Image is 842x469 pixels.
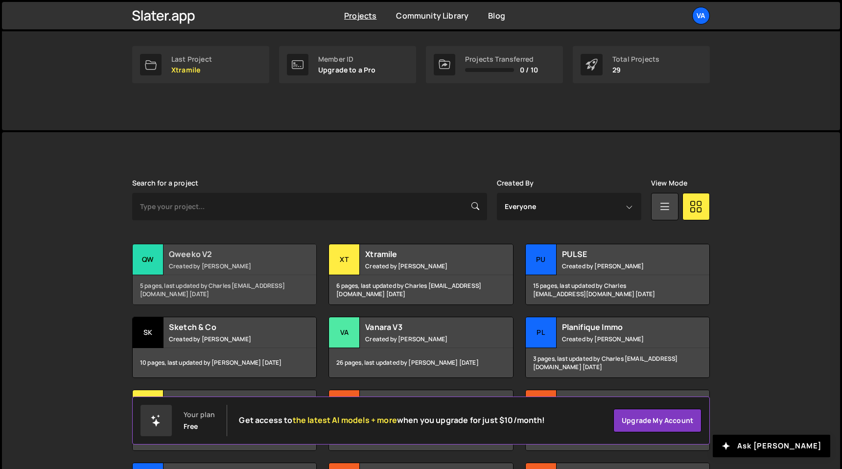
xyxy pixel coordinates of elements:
[328,244,513,305] a: Xt Xtramile Created by [PERSON_NAME] 6 pages, last updated by Charles [EMAIL_ADDRESS][DOMAIN_NAME...
[365,322,483,332] h2: Vanara V3
[525,317,710,378] a: Pl Planifique Immo Created by [PERSON_NAME] 3 pages, last updated by Charles [EMAIL_ADDRESS][DOMA...
[562,249,680,259] h2: PULSE
[329,275,513,305] div: 6 pages, last updated by Charles [EMAIL_ADDRESS][DOMAIN_NAME] [DATE]
[562,322,680,332] h2: Planifique Immo
[169,262,287,270] small: Created by [PERSON_NAME]
[329,348,513,377] div: 26 pages, last updated by [PERSON_NAME] [DATE]
[497,179,534,187] label: Created By
[239,416,545,425] h2: Get access to when you upgrade for just $10/month!
[133,244,164,275] div: Qw
[132,317,317,378] a: Sk Sketch & Co Created by [PERSON_NAME] 10 pages, last updated by [PERSON_NAME] [DATE]
[526,348,709,377] div: 3 pages, last updated by Charles [EMAIL_ADDRESS][DOMAIN_NAME] [DATE]
[184,411,215,419] div: Your plan
[293,415,397,425] span: the latest AI models + more
[329,317,360,348] div: Va
[526,317,557,348] div: Pl
[329,390,360,421] div: Dr
[132,193,487,220] input: Type your project...
[651,179,687,187] label: View Mode
[328,317,513,378] a: Va Vanara V3 Created by [PERSON_NAME] 26 pages, last updated by [PERSON_NAME] [DATE]
[396,10,468,21] a: Community Library
[365,395,483,405] h2: Drink A Flower
[133,390,164,421] div: TH
[329,244,360,275] div: Xt
[488,10,505,21] a: Blog
[525,244,710,305] a: PU PULSE Created by [PERSON_NAME] 15 pages, last updated by Charles [EMAIL_ADDRESS][DOMAIN_NAME] ...
[318,55,376,63] div: Member ID
[526,244,557,275] div: PU
[132,46,269,83] a: Last Project Xtramile
[692,7,710,24] a: Va
[526,275,709,305] div: 15 pages, last updated by Charles [EMAIL_ADDRESS][DOMAIN_NAME] [DATE]
[169,395,287,405] h2: THE WALLET CREW
[171,55,212,63] div: Last Project
[171,66,212,74] p: Xtramile
[133,348,316,377] div: 10 pages, last updated by [PERSON_NAME] [DATE]
[344,10,376,21] a: Projects
[328,390,513,451] a: Dr Drink A Flower Created by [PERSON_NAME] 7 pages, last updated by [PERSON_NAME] [DATE]
[169,335,287,343] small: Created by [PERSON_NAME]
[612,66,659,74] p: 29
[562,335,680,343] small: Created by [PERSON_NAME]
[365,335,483,343] small: Created by [PERSON_NAME]
[465,55,538,63] div: Projects Transferred
[132,390,317,451] a: TH THE WALLET CREW Created by [PERSON_NAME] 4 pages, last updated by Charles [EMAIL_ADDRESS][DOMA...
[713,435,830,457] button: Ask [PERSON_NAME]
[133,317,164,348] div: Sk
[525,390,710,451] a: 2n 2nd Cycle Created by [PERSON_NAME] 5 pages, last updated by [PERSON_NAME] [DATE]
[526,390,557,421] div: 2n
[184,422,198,430] div: Free
[132,179,198,187] label: Search for a project
[132,244,317,305] a: Qw Qweeko V2 Created by [PERSON_NAME] 5 pages, last updated by Charles [EMAIL_ADDRESS][DOMAIN_NAM...
[169,249,287,259] h2: Qweeko V2
[562,262,680,270] small: Created by [PERSON_NAME]
[613,409,702,432] a: Upgrade my account
[365,249,483,259] h2: Xtramile
[133,275,316,305] div: 5 pages, last updated by Charles [EMAIL_ADDRESS][DOMAIN_NAME] [DATE]
[318,66,376,74] p: Upgrade to a Pro
[612,55,659,63] div: Total Projects
[520,66,538,74] span: 0 / 10
[562,395,680,405] h2: 2nd Cycle
[169,322,287,332] h2: Sketch & Co
[365,262,483,270] small: Created by [PERSON_NAME]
